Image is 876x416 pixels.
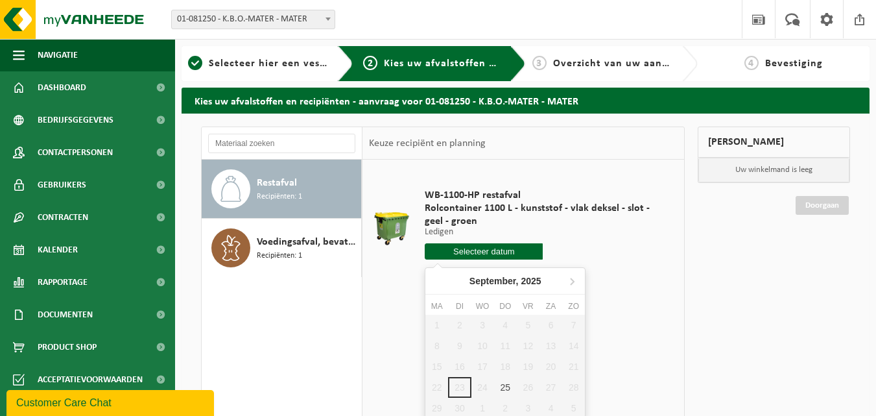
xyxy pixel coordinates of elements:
iframe: chat widget [6,387,217,416]
a: 1Selecteer hier een vestiging [188,56,327,71]
input: Materiaal zoeken [208,134,355,153]
div: 25 [494,377,517,398]
span: Acceptatievoorwaarden [38,363,143,396]
h2: Kies uw afvalstoffen en recipiënten - aanvraag voor 01-081250 - K.B.O.-MATER - MATER [182,88,870,113]
div: [PERSON_NAME] [698,127,850,158]
span: Contracten [38,201,88,234]
a: Doorgaan [796,196,849,215]
span: 4 [744,56,759,70]
span: Rolcontainer 1100 L - kunststof - vlak deksel - slot - geel - groen [425,202,661,228]
p: Ledigen [425,228,661,237]
span: Voedingsafval, bevat producten van dierlijke oorsprong, onverpakt, categorie 3 [257,234,358,250]
span: Selecteer hier een vestiging [209,58,349,69]
button: Restafval Recipiënten: 1 [202,160,362,219]
span: Dashboard [38,71,86,104]
span: Navigatie [38,39,78,71]
div: do [494,300,517,313]
span: Contactpersonen [38,136,113,169]
span: WB-1100-HP restafval [425,189,661,202]
span: Rapportage [38,266,88,299]
span: Kies uw afvalstoffen en recipiënten [384,58,562,69]
p: Uw winkelmand is leeg [698,158,849,182]
span: Recipiënten: 1 [257,250,302,262]
span: Product Shop [38,331,97,363]
i: 2025 [521,276,541,286]
span: 1 [188,56,202,70]
div: zo [562,300,585,313]
div: di [448,300,471,313]
span: Kalender [38,234,78,266]
span: Restafval [257,175,297,191]
span: Recipiënten: 1 [257,191,302,203]
input: Selecteer datum [425,243,543,260]
div: wo [471,300,494,313]
span: Bedrijfsgegevens [38,104,113,136]
div: September, [464,271,547,291]
div: ma [425,300,448,313]
span: 2 [363,56,377,70]
button: Voedingsafval, bevat producten van dierlijke oorsprong, onverpakt, categorie 3 Recipiënten: 1 [202,219,362,277]
span: 3 [532,56,547,70]
div: vr [517,300,539,313]
span: 01-081250 - K.B.O.-MATER - MATER [171,10,335,29]
div: Keuze recipiënt en planning [362,127,492,160]
span: Gebruikers [38,169,86,201]
span: Overzicht van uw aanvraag [553,58,690,69]
div: za [539,300,562,313]
span: 01-081250 - K.B.O.-MATER - MATER [172,10,335,29]
span: Documenten [38,299,93,331]
span: Bevestiging [765,58,823,69]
